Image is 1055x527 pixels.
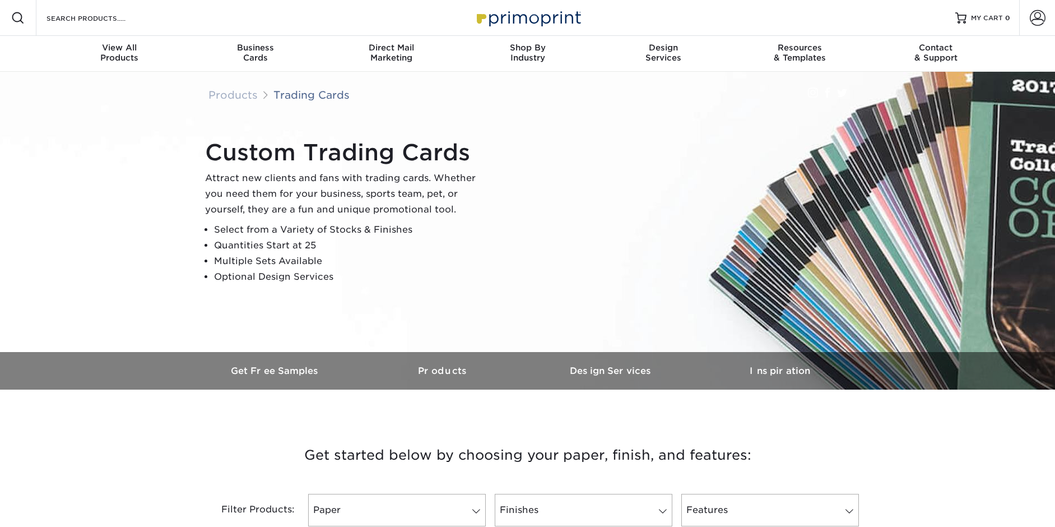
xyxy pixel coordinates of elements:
[868,43,1004,53] span: Contact
[459,43,596,53] span: Shop By
[187,36,323,72] a: BusinessCards
[459,36,596,72] a: Shop ByIndustry
[187,43,323,63] div: Cards
[192,494,304,526] div: Filter Products:
[323,43,459,63] div: Marketing
[868,36,1004,72] a: Contact& Support
[472,6,584,30] img: Primoprint
[214,253,485,269] li: Multiple Sets Available
[971,13,1003,23] span: MY CART
[214,269,485,285] li: Optional Design Services
[360,366,528,376] h3: Products
[596,43,732,53] span: Design
[187,43,323,53] span: Business
[308,494,486,526] a: Paper
[732,43,868,63] div: & Templates
[459,43,596,63] div: Industry
[52,36,188,72] a: View AllProducts
[214,222,485,238] li: Select from a Variety of Stocks & Finishes
[528,352,696,390] a: Design Services
[596,43,732,63] div: Services
[192,366,360,376] h3: Get Free Samples
[681,494,859,526] a: Features
[495,494,672,526] a: Finishes
[200,430,856,480] h3: Get started below by choosing your paper, finish, and features:
[52,43,188,63] div: Products
[596,36,732,72] a: DesignServices
[205,139,485,166] h1: Custom Trading Cards
[1005,14,1010,22] span: 0
[273,89,350,101] a: Trading Cards
[214,238,485,253] li: Quantities Start at 25
[732,36,868,72] a: Resources& Templates
[868,43,1004,63] div: & Support
[323,36,459,72] a: Direct MailMarketing
[528,366,696,376] h3: Design Services
[360,352,528,390] a: Products
[205,170,485,218] p: Attract new clients and fans with trading cards. Whether you need them for your business, sports ...
[696,366,864,376] h3: Inspiration
[323,43,459,53] span: Direct Mail
[52,43,188,53] span: View All
[192,352,360,390] a: Get Free Samples
[732,43,868,53] span: Resources
[208,89,258,101] a: Products
[696,352,864,390] a: Inspiration
[45,11,155,25] input: SEARCH PRODUCTS.....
